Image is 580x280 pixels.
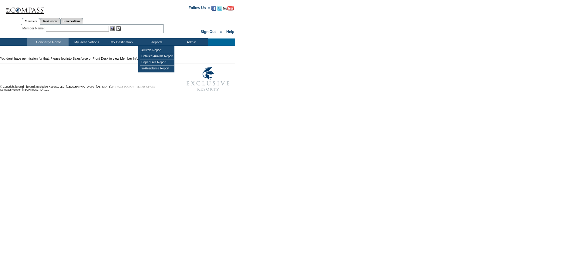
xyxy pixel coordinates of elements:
div: Member Name: [22,26,46,31]
a: Reservations [60,18,83,24]
td: Concierge Home [27,38,69,46]
td: Admin [173,38,208,46]
a: Residences [40,18,60,24]
a: PRIVACY POLICY [112,85,134,88]
img: Exclusive Resorts [181,64,235,94]
a: Subscribe to our YouTube Channel [223,8,234,11]
img: View [110,26,115,31]
a: TERMS OF USE [137,85,156,88]
td: My Destination [103,38,138,46]
a: Help [226,30,234,34]
td: In-Residence Report [140,65,174,71]
td: My Reservations [69,38,103,46]
img: Follow us on Twitter [217,6,222,11]
img: Become our fan on Facebook [211,6,216,11]
img: Compass Home [5,2,45,14]
a: Follow us on Twitter [217,8,222,11]
a: Sign Out [201,30,216,34]
img: Reservations [116,26,121,31]
a: Members [22,18,40,25]
td: Arrivals Report [140,47,174,53]
span: :: [220,30,222,34]
td: Detailed Arrivals Report [140,53,174,59]
td: Departures Report [140,59,174,65]
img: Subscribe to our YouTube Channel [223,6,234,11]
a: Become our fan on Facebook [211,8,216,11]
td: Follow Us :: [189,5,210,12]
td: Reports [138,38,173,46]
